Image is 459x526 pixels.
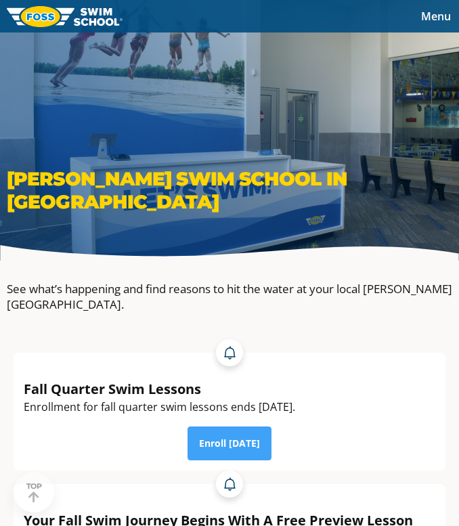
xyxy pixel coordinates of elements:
[24,380,295,398] div: Fall Quarter Swim Lessons
[24,398,295,416] div: Enrollment for fall quarter swim lessons ends [DATE].
[7,167,452,213] h1: [PERSON_NAME] Swim School in [GEOGRAPHIC_DATA]
[413,6,459,26] button: Toggle navigation
[7,6,123,27] img: FOSS Swim School Logo
[26,482,42,503] div: TOP
[421,9,451,24] span: Menu
[188,426,271,460] a: Enroll [DATE]
[7,261,452,332] div: See what’s happening and find reasons to hit the water at your local [PERSON_NAME][GEOGRAPHIC_DATA].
